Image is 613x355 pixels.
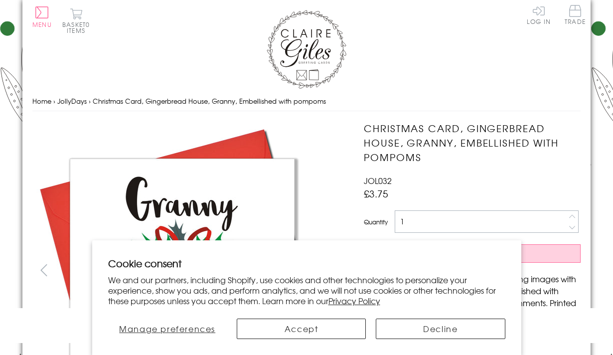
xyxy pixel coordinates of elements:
[364,175,392,186] span: JOL032
[328,295,380,307] a: Privacy Policy
[108,275,505,306] p: We and our partners, including Shopify, use cookies and other technologies to personalize your ex...
[32,20,52,29] span: Menu
[376,319,505,339] button: Decline
[364,186,388,200] span: £3.75
[67,20,90,35] span: 0 items
[108,256,505,270] h2: Cookie consent
[565,5,586,26] a: Trade
[119,323,215,335] span: Manage preferences
[89,96,91,106] span: ›
[32,6,52,27] button: Menu
[62,8,90,33] button: Basket0 items
[267,10,346,89] img: Claire Giles Greetings Cards
[364,121,581,164] h1: Christmas Card, Gingerbread House, Granny, Embellished with pompoms
[108,319,227,339] button: Manage preferences
[32,259,55,281] button: prev
[53,96,55,106] span: ›
[527,5,551,24] a: Log In
[237,319,366,339] button: Accept
[93,96,326,106] span: Christmas Card, Gingerbread House, Granny, Embellished with pompoms
[57,96,87,106] a: JollyDays
[364,217,388,226] label: Quantity
[32,91,581,112] nav: breadcrumbs
[565,5,586,24] span: Trade
[32,96,51,106] a: Home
